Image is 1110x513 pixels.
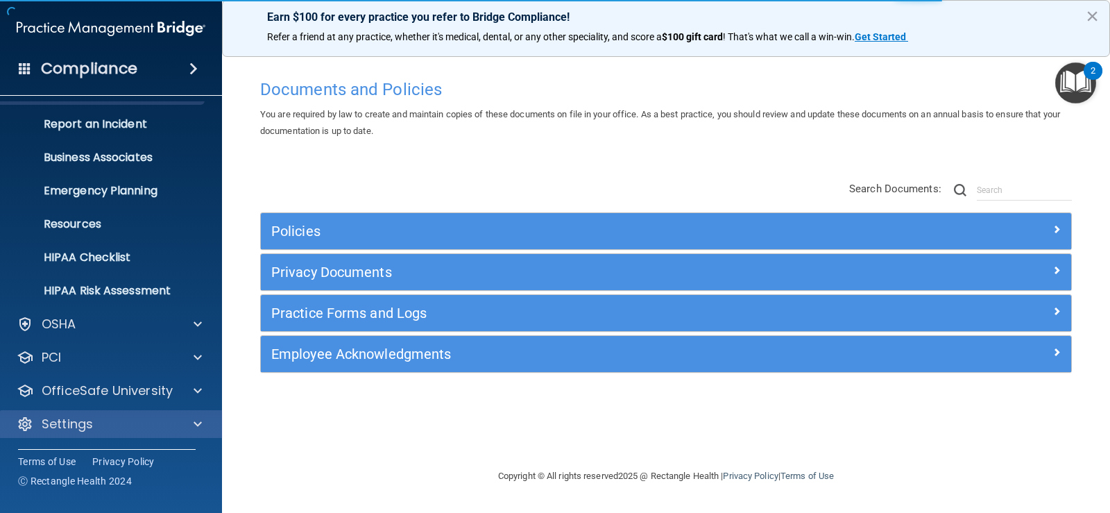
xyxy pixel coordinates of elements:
[1055,62,1096,103] button: Open Resource Center, 2 new notifications
[977,180,1072,201] input: Search
[260,81,1072,99] h4: Documents and Policies
[17,15,205,42] img: PMB logo
[271,220,1061,242] a: Policies
[9,151,198,165] p: Business Associates
[42,416,93,432] p: Settings
[92,455,155,469] a: Privacy Policy
[9,117,198,131] p: Report an Incident
[413,454,919,498] div: Copyright © All rights reserved 2025 @ Rectangle Health | |
[723,31,855,42] span: ! That's what we call a win-win.
[17,416,202,432] a: Settings
[849,183,941,195] span: Search Documents:
[855,31,906,42] strong: Get Started
[723,471,778,481] a: Privacy Policy
[18,474,132,488] span: Ⓒ Rectangle Health 2024
[9,184,198,198] p: Emergency Planning
[271,343,1061,365] a: Employee Acknowledgments
[271,264,858,280] h5: Privacy Documents
[42,382,173,399] p: OfficeSafe University
[870,415,1093,471] iframe: Drift Widget Chat Controller
[271,305,858,321] h5: Practice Forms and Logs
[662,31,723,42] strong: $100 gift card
[9,217,198,231] p: Resources
[267,10,1065,24] p: Earn $100 for every practice you refer to Bridge Compliance!
[855,31,908,42] a: Get Started
[17,316,202,333] a: OSHA
[42,316,76,333] p: OSHA
[271,261,1061,283] a: Privacy Documents
[1091,71,1095,89] div: 2
[260,109,1060,136] span: You are required by law to create and maintain copies of these documents on file in your office. ...
[780,471,834,481] a: Terms of Use
[271,302,1061,324] a: Practice Forms and Logs
[18,455,76,469] a: Terms of Use
[9,284,198,298] p: HIPAA Risk Assessment
[1086,5,1099,27] button: Close
[42,349,61,366] p: PCI
[954,184,966,196] img: ic-search.3b580494.png
[267,31,662,42] span: Refer a friend at any practice, whether it's medical, dental, or any other speciality, and score a
[17,382,202,399] a: OfficeSafe University
[271,224,858,239] h5: Policies
[9,251,198,264] p: HIPAA Checklist
[271,346,858,362] h5: Employee Acknowledgments
[17,349,202,366] a: PCI
[41,59,137,78] h4: Compliance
